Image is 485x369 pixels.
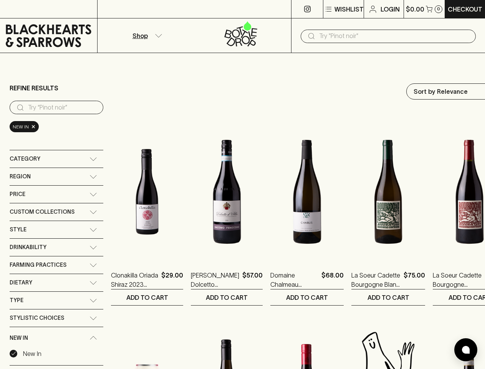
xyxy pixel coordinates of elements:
div: Stylistic Choices [10,309,103,327]
p: ADD TO CART [367,293,409,302]
p: Refine Results [10,83,58,93]
span: New In [13,123,29,131]
span: Farming Practices [10,260,66,270]
img: bubble-icon [462,346,470,354]
p: Login [381,5,400,14]
p: New In [23,349,41,358]
p: $57.00 [242,271,263,289]
p: Wishlist [334,5,364,14]
a: [PERSON_NAME] Dolcetto [PERSON_NAME] 2024 [191,271,239,289]
a: Clonakilla Oriada Shiraz 2023 375ml [111,271,158,289]
p: 0 [437,7,440,11]
p: Shop [132,31,148,40]
p: Sort by Relevance [414,87,468,96]
a: Domaine Chalmeau Chablis 2022 [270,271,318,289]
button: ADD TO CART [270,289,344,305]
div: Dietary [10,274,103,291]
span: Type [10,296,23,305]
button: ADD TO CART [111,289,183,305]
input: Try "Pinot noir" [319,30,470,42]
p: Checkout [448,5,482,14]
p: ADD TO CART [126,293,168,302]
span: Custom Collections [10,207,74,217]
p: $0.00 [406,5,424,14]
button: ADD TO CART [351,289,425,305]
p: ADD TO CART [206,293,248,302]
button: Shop [98,18,194,53]
span: Stylistic Choices [10,313,64,323]
div: Farming Practices [10,256,103,274]
input: Try “Pinot noir” [28,101,97,114]
a: La Soeur Cadette Bourgogne Blanc 2023 [351,271,401,289]
span: New In [10,333,28,343]
p: ADD TO CART [286,293,328,302]
div: Region [10,168,103,185]
img: Giacomo Fenocchio Dolcetto d'Alba 2024 [191,125,263,259]
a: La Soeur Cadette Bourgogne Rouge 2023 [433,271,482,289]
div: Type [10,292,103,309]
img: La Soeur Cadette Bourgogne Blanc 2023 [351,125,425,259]
p: ⠀ [98,5,104,14]
div: Style [10,221,103,238]
span: Dietary [10,278,32,288]
button: ADD TO CART [191,289,263,305]
div: Category [10,150,103,168]
img: Domaine Chalmeau Chablis 2022 [270,125,344,259]
div: Drinkability [10,239,103,256]
span: Region [10,172,31,181]
p: $29.00 [161,271,183,289]
img: Clonakilla Oriada Shiraz 2023 375ml [111,125,183,259]
div: New In [10,327,103,349]
p: $75.00 [404,271,425,289]
div: Custom Collections [10,203,103,221]
span: × [31,123,36,131]
span: Drinkability [10,243,46,252]
span: Price [10,189,25,199]
p: $68.00 [321,271,344,289]
span: Style [10,225,26,234]
span: Category [10,154,40,164]
div: Price [10,186,103,203]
